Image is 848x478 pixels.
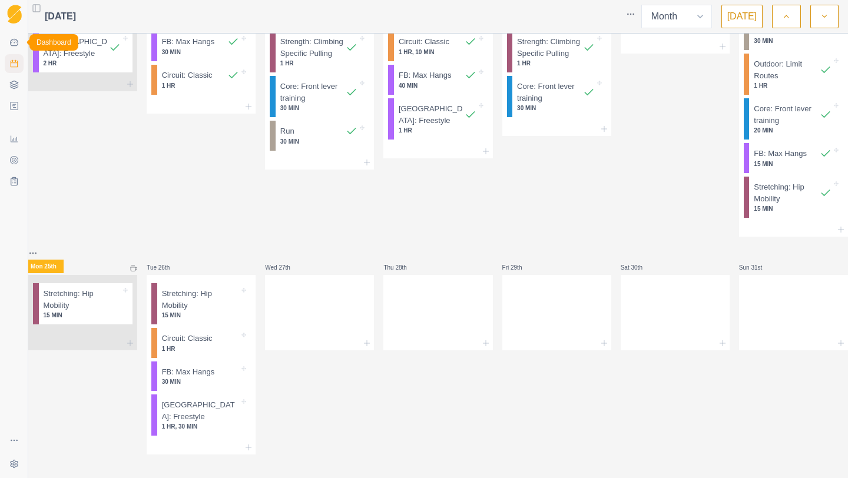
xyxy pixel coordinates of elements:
p: 1 HR [162,344,240,353]
p: Strength: Climbing Specific Pulling [280,36,346,59]
p: 15 MIN [754,160,832,168]
button: Settings [5,454,24,473]
p: Mon 25th [28,260,64,273]
div: Run30 MIN [744,20,843,50]
div: Core: Front lever training20 MIN [744,98,843,140]
p: [GEOGRAPHIC_DATA]: Freestyle [162,399,240,422]
p: FB: Max Hangs [162,366,215,378]
p: Circuit: Classic [162,69,213,81]
p: Sat 30th [621,263,656,272]
a: Logo [5,5,24,24]
div: FB: Max Hangs15 MIN [744,143,843,173]
button: [DATE] [721,5,763,28]
p: 15 MIN [162,311,240,320]
div: Outdoor: Limit Routes1 HR [744,54,843,95]
div: Stretching: Hip Mobility15 MIN [744,177,843,218]
p: 15 MIN [754,204,832,213]
div: FB: Max Hangs30 MIN [151,361,251,391]
div: Circuit: Classic1 HR [151,328,251,358]
p: 40 MIN [399,81,476,90]
div: Dashboard [29,34,78,51]
p: 30 MIN [280,137,358,146]
p: Outdoor: Limit Routes [754,58,820,81]
div: Strength: Climbing Specific Pulling1 HR [270,31,369,72]
p: 30 MIN [162,377,240,386]
p: 30 MIN [517,104,595,112]
p: Stretching: Hip Mobility [44,288,121,311]
div: Core: Front lever training30 MIN [270,76,369,117]
p: Thu 28th [383,263,419,272]
p: Core: Front lever training [754,103,820,126]
p: Fri 29th [502,263,538,272]
p: Circuit: Classic [162,333,213,344]
p: FB: Max Hangs [162,36,215,48]
p: 1 HR, 30 MIN [162,422,240,431]
p: 1 HR [280,59,358,68]
p: Circuit: Classic [399,36,449,48]
div: Stretching: Hip Mobility15 MIN [33,283,132,324]
div: FB: Max Hangs30 MIN [151,31,251,61]
p: 1 HR [754,81,832,90]
p: Strength: Climbing Specific Pulling [517,36,583,59]
div: Run30 MIN [270,121,369,151]
img: Logo [7,5,22,24]
div: Strength: Climbing Specific Pulling1 HR [507,31,607,72]
p: 15 MIN [44,311,121,320]
p: Stretching: Hip Mobility [162,288,240,311]
div: [GEOGRAPHIC_DATA]: Freestyle1 HR [388,98,488,140]
div: Core: Front lever training30 MIN [507,76,607,117]
p: 30 MIN [162,48,240,57]
div: [GEOGRAPHIC_DATA]: Freestyle1 HR, 30 MIN [151,394,251,436]
p: Wed 27th [265,263,300,272]
p: Run [280,125,294,137]
p: Stretching: Hip Mobility [754,181,820,204]
div: [GEOGRAPHIC_DATA]: Freestyle2 HR [33,31,132,72]
p: 20 MIN [754,126,832,135]
p: 1 HR [399,126,476,135]
p: FB: Max Hangs [399,69,452,81]
p: 2 HR [44,59,121,68]
p: 1 HR, 10 MIN [399,48,476,57]
p: FB: Max Hangs [754,148,807,160]
p: Sun 31st [739,263,774,272]
div: Circuit: Classic1 HR, 10 MIN [388,31,488,61]
p: Core: Front lever training [280,81,346,104]
p: [GEOGRAPHIC_DATA]: Freestyle [399,103,465,126]
p: 30 MIN [280,104,358,112]
p: Tue 26th [147,263,182,272]
p: 1 HR [517,59,595,68]
div: Stretching: Hip Mobility15 MIN [151,283,251,324]
p: Core: Front lever training [517,81,583,104]
p: 30 MIN [754,36,832,45]
p: 1 HR [162,81,240,90]
div: Circuit: Classic1 HR [151,65,251,95]
div: FB: Max Hangs40 MIN [388,65,488,95]
span: [DATE] [45,9,76,24]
